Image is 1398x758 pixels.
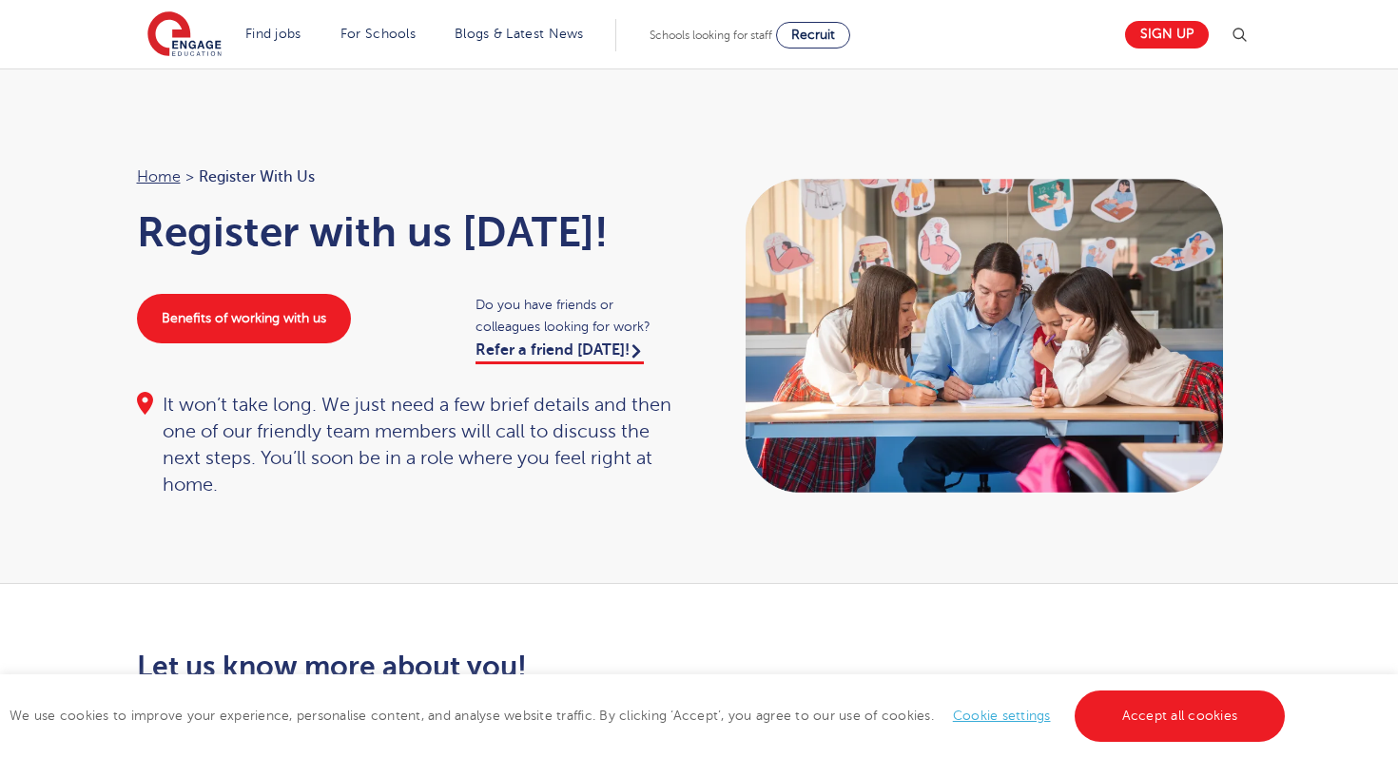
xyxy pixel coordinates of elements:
[1125,21,1209,49] a: Sign up
[791,28,835,42] span: Recruit
[137,294,351,343] a: Benefits of working with us
[340,27,416,41] a: For Schools
[1075,690,1286,742] a: Accept all cookies
[137,168,181,185] a: Home
[185,168,194,185] span: >
[245,27,301,41] a: Find jobs
[199,165,315,189] span: Register with us
[10,709,1290,723] span: We use cookies to improve your experience, personalise content, and analyse website traffic. By c...
[455,27,584,41] a: Blogs & Latest News
[476,294,680,338] span: Do you have friends or colleagues looking for work?
[137,651,878,683] h2: Let us know more about you!
[650,29,772,42] span: Schools looking for staff
[137,208,681,256] h1: Register with us [DATE]!
[147,11,222,59] img: Engage Education
[476,341,644,364] a: Refer a friend [DATE]!
[137,165,681,189] nav: breadcrumb
[776,22,850,49] a: Recruit
[953,709,1051,723] a: Cookie settings
[137,392,681,498] div: It won’t take long. We just need a few brief details and then one of our friendly team members wi...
